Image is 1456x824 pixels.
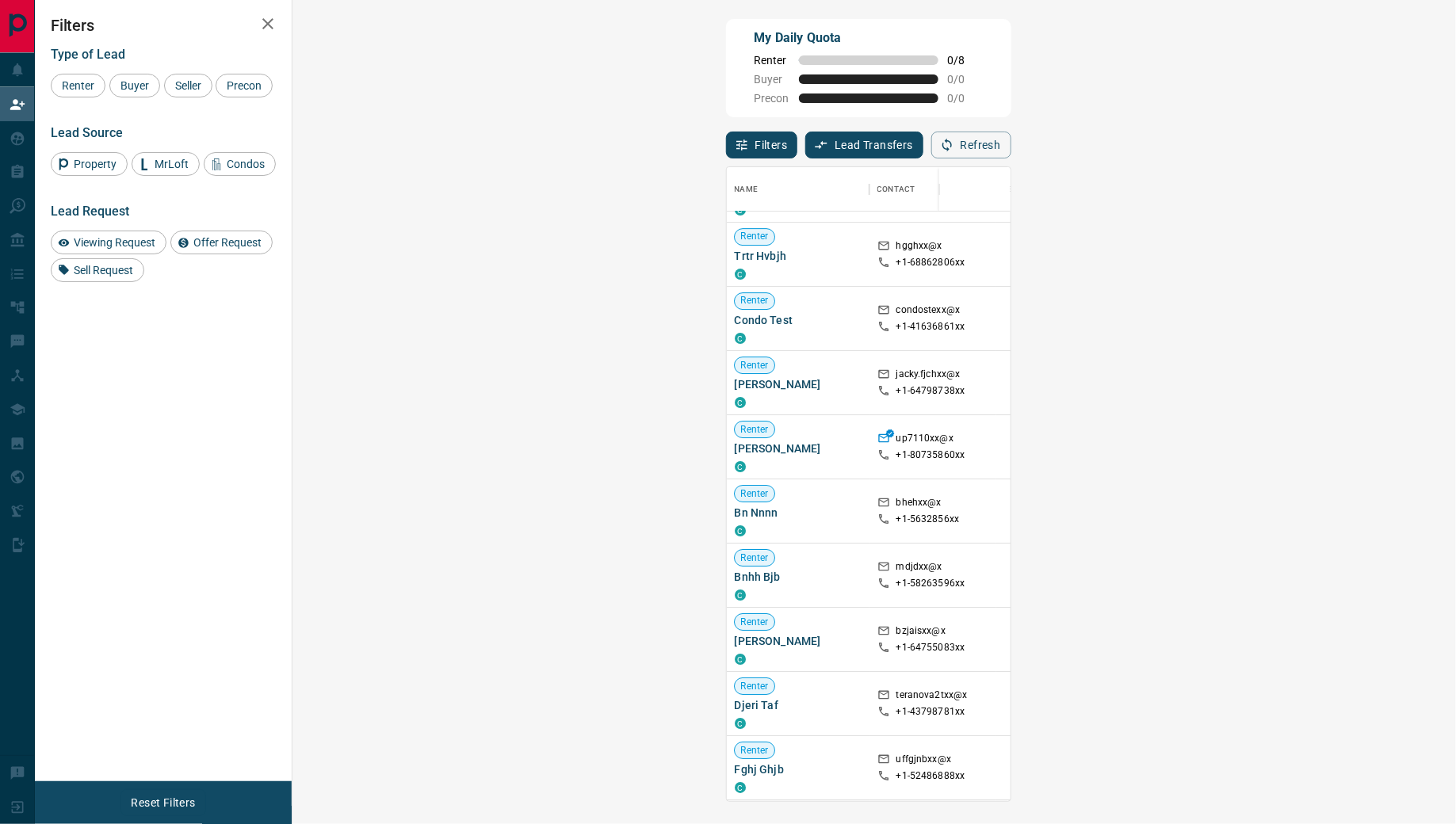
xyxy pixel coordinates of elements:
div: Offer Request [170,231,273,254]
p: bzjaisxx@x [896,624,946,641]
p: My Daily Quota [755,29,983,48]
span: [PERSON_NAME] [735,376,862,392]
div: condos.ca [735,525,746,536]
p: hgghxx@x [896,239,942,256]
span: Offer Request [188,236,267,249]
span: MrLoft [149,158,194,170]
p: +1- 68862806xx [896,256,965,269]
div: Condos [204,152,276,176]
button: Lead Transfers [805,132,923,158]
p: teranova2txx@x [896,689,968,705]
span: Renter [735,295,775,308]
span: 0 / 8 [948,54,983,67]
p: +1- 43798781xx [896,705,965,719]
span: Fghj Ghjb [735,761,862,777]
div: Seller [164,74,212,97]
button: Reset Filters [120,789,205,816]
p: +1- 64755083xx [896,641,965,654]
p: up7110xx@x [896,432,953,448]
p: mdjdxx@x [896,560,942,577]
p: +1- 5632856xx [896,513,960,526]
p: +1- 41636861xx [896,320,965,334]
div: Name [735,167,759,212]
span: Lead Source [51,125,123,140]
span: Djeri Taf [735,697,862,713]
div: condos.ca [735,589,746,601]
h2: Filters [51,16,276,35]
div: condos.ca [735,269,746,280]
span: [PERSON_NAME] [735,633,862,649]
div: Buyer [109,74,160,97]
div: condos.ca [735,333,746,344]
span: Buyer [755,73,789,86]
span: Renter [735,616,775,629]
span: Lead Request [51,204,129,219]
span: Precon [221,79,267,92]
span: Buyer [115,79,155,92]
span: Renter [735,744,775,757]
div: condos.ca [735,654,746,665]
span: Precon [755,92,789,105]
span: Condos [221,158,270,170]
span: Type of Lead [51,47,125,62]
p: +1- 58263596xx [896,577,965,590]
p: +1- 80735860xx [896,448,965,462]
p: +1- 52486888xx [896,769,965,783]
div: Contact [869,167,996,212]
span: Renter [56,79,100,92]
span: Renter [755,54,789,67]
span: Renter [735,423,775,437]
div: Sell Request [51,258,144,282]
span: Seller [170,79,207,92]
div: condos.ca [735,782,746,793]
span: Trtr Hvbjh [735,248,862,264]
p: uffgjnbxx@x [896,753,951,769]
div: MrLoft [132,152,200,176]
span: Property [68,158,122,170]
span: Bn Nnnn [735,505,862,521]
span: Sell Request [68,264,139,277]
span: Renter [735,359,775,372]
span: Renter [735,551,775,565]
span: Renter [735,487,775,501]
div: Renter [51,74,105,97]
span: Bnhh Bjb [735,569,862,585]
div: Precon [216,74,273,97]
span: 0 / 0 [948,73,983,86]
div: Viewing Request [51,231,166,254]
span: Renter [735,680,775,693]
p: +1- 64798738xx [896,384,965,398]
div: condos.ca [735,718,746,729]
div: condos.ca [735,397,746,408]
span: Condo Test [735,312,862,328]
div: condos.ca [735,461,746,472]
span: [PERSON_NAME] [735,441,862,456]
p: bhehxx@x [896,496,942,513]
div: Contact [877,167,915,212]
span: Viewing Request [68,236,161,249]
p: condostexx@x [896,303,961,320]
span: Renter [735,231,775,244]
button: Refresh [931,132,1011,158]
div: Property [51,152,128,176]
div: Name [727,167,869,212]
span: 0 / 0 [948,92,983,105]
p: jacky.fjchxx@x [896,368,961,384]
button: Filters [726,132,798,158]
